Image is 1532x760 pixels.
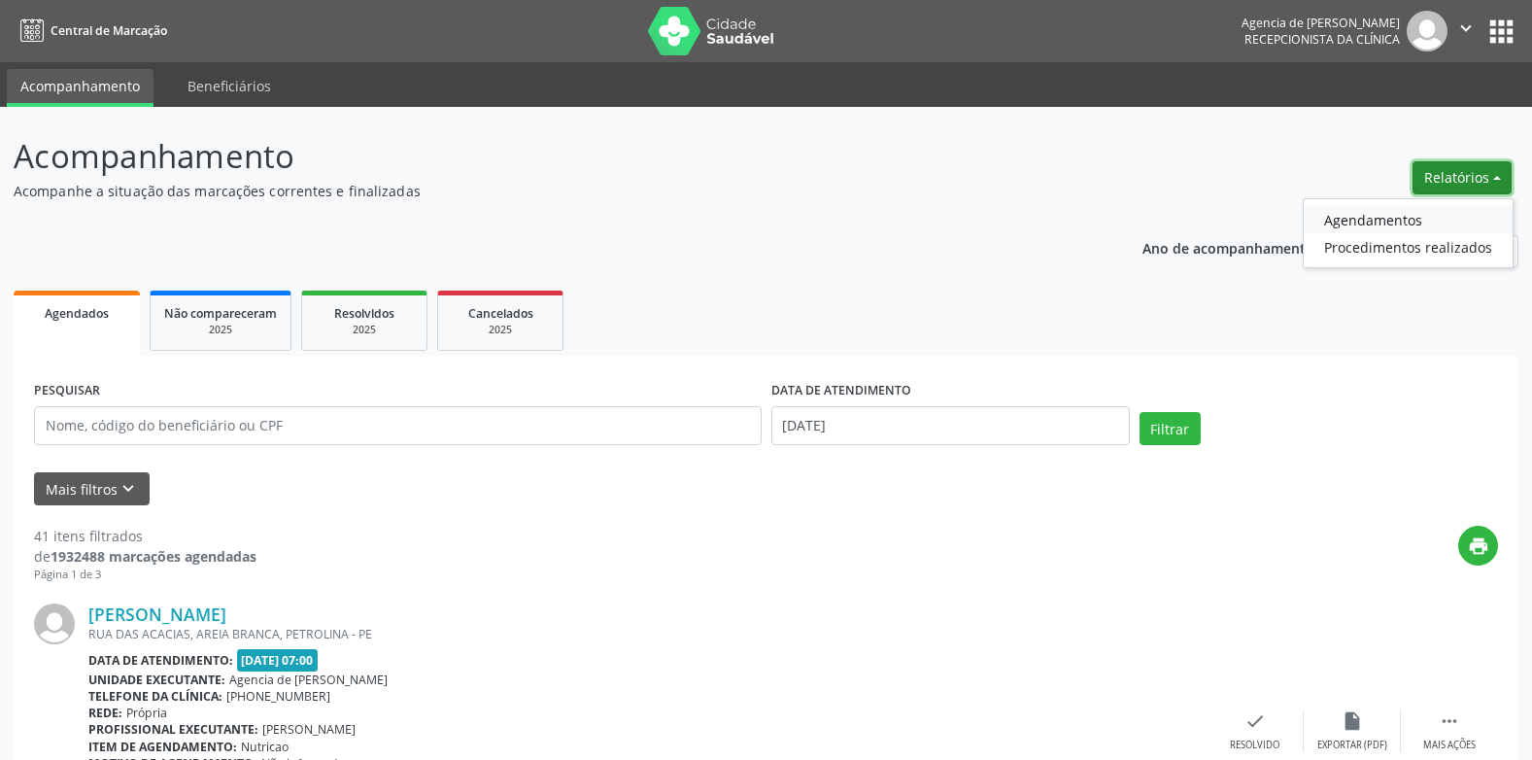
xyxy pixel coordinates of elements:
p: Acompanhamento [14,132,1067,181]
label: PESQUISAR [34,376,100,406]
div: 2025 [164,323,277,337]
div: 41 itens filtrados [34,526,256,546]
a: Procedimentos realizados [1304,233,1513,260]
i: check [1244,710,1266,732]
span: Cancelados [468,305,533,322]
div: 2025 [316,323,413,337]
span: Nutricao [241,739,289,755]
span: Recepcionista da clínica [1244,31,1400,48]
span: Central de Marcação [51,22,167,39]
span: [PHONE_NUMBER] [226,688,330,705]
span: Agendados [45,305,109,322]
button: print [1458,526,1498,566]
div: de [34,546,256,567]
span: [PERSON_NAME] [262,721,356,738]
button: Relatórios [1413,161,1512,194]
img: img [1407,11,1447,52]
a: Beneficiários [174,69,285,103]
ul: Relatórios [1303,198,1514,268]
div: RUA DAS ACACIAS, AREIA BRANCA, PETROLINA - PE [88,626,1207,642]
div: 2025 [452,323,549,337]
i:  [1455,17,1477,39]
i: keyboard_arrow_down [118,478,139,500]
input: Nome, código do beneficiário ou CPF [34,406,762,445]
input: Selecione um intervalo [771,406,1130,445]
div: Exportar (PDF) [1317,739,1387,752]
button: Mais filtroskeyboard_arrow_down [34,472,150,506]
b: Unidade executante: [88,672,225,688]
button: Filtrar [1140,412,1201,445]
i: insert_drive_file [1342,710,1363,732]
button:  [1447,11,1484,52]
span: [DATE] 07:00 [237,649,319,672]
span: Resolvidos [334,305,394,322]
a: [PERSON_NAME] [88,604,226,625]
i:  [1439,710,1460,732]
span: Não compareceram [164,305,277,322]
b: Data de atendimento: [88,652,233,669]
div: Agencia de [PERSON_NAME] [1242,15,1400,31]
img: img [34,604,75,644]
span: Própria [126,705,167,721]
button: apps [1484,15,1518,49]
b: Telefone da clínica: [88,688,222,705]
b: Profissional executante: [88,721,258,738]
p: Ano de acompanhamento [1142,235,1314,259]
a: Central de Marcação [14,15,167,47]
a: Agendamentos [1304,206,1513,233]
div: Resolvido [1230,739,1279,752]
b: Item de agendamento: [88,739,237,755]
i: print [1468,535,1489,557]
div: Mais ações [1423,739,1476,752]
b: Rede: [88,705,122,721]
a: Acompanhamento [7,69,153,107]
span: Agencia de [PERSON_NAME] [229,672,388,688]
strong: 1932488 marcações agendadas [51,547,256,566]
label: DATA DE ATENDIMENTO [771,376,911,406]
div: Página 1 de 3 [34,567,256,583]
p: Acompanhe a situação das marcações correntes e finalizadas [14,181,1067,201]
